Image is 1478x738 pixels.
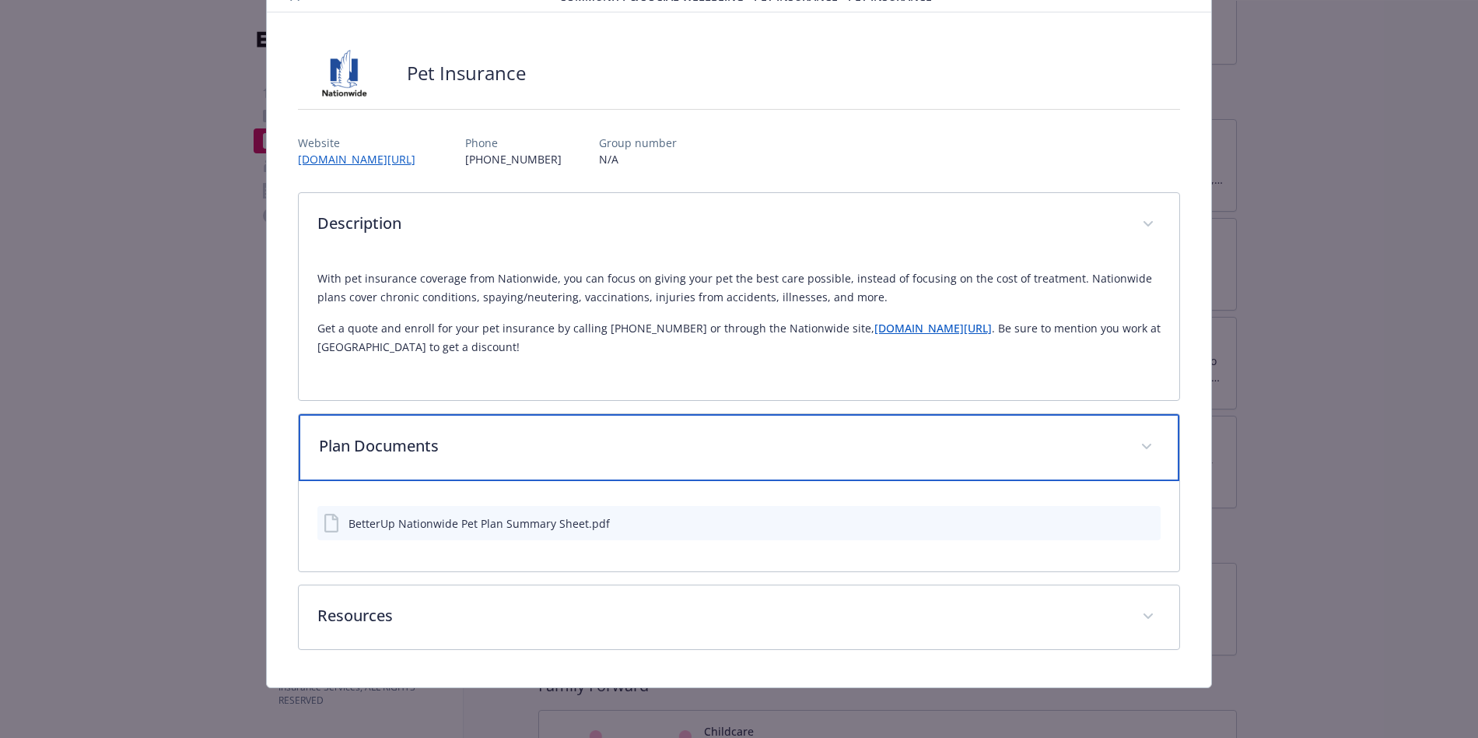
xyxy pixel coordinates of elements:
p: Group number [599,135,677,151]
a: [DOMAIN_NAME][URL] [874,321,992,336]
p: [PHONE_NUMBER] [465,151,562,167]
p: Get a quote and enroll for your pet insurance by calling [PHONE_NUMBER] or through the Nationwide... [317,319,1161,357]
button: preview file [1140,515,1154,532]
p: N/A [599,151,677,167]
div: BetterUp Nationwide Pet Plan Summary Sheet.pdf [348,515,610,532]
p: Description [317,212,1123,235]
div: Plan Documents [299,414,1179,481]
div: Plan Documents [299,481,1179,571]
div: Resources [299,585,1179,649]
p: Phone [465,135,562,151]
h2: Pet Insurance [407,60,526,86]
p: With pet insurance coverage from Nationwide, you can focus on giving your pet the best care possi... [317,269,1161,307]
div: Description [299,257,1179,400]
p: Plan Documents [319,434,1122,458]
p: Resources [317,604,1123,627]
div: Description [299,193,1179,257]
a: [DOMAIN_NAME][URL] [298,152,428,167]
img: Nationwide Pet Insurance [298,50,391,97]
p: Website [298,135,428,151]
button: download file [1116,515,1128,532]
